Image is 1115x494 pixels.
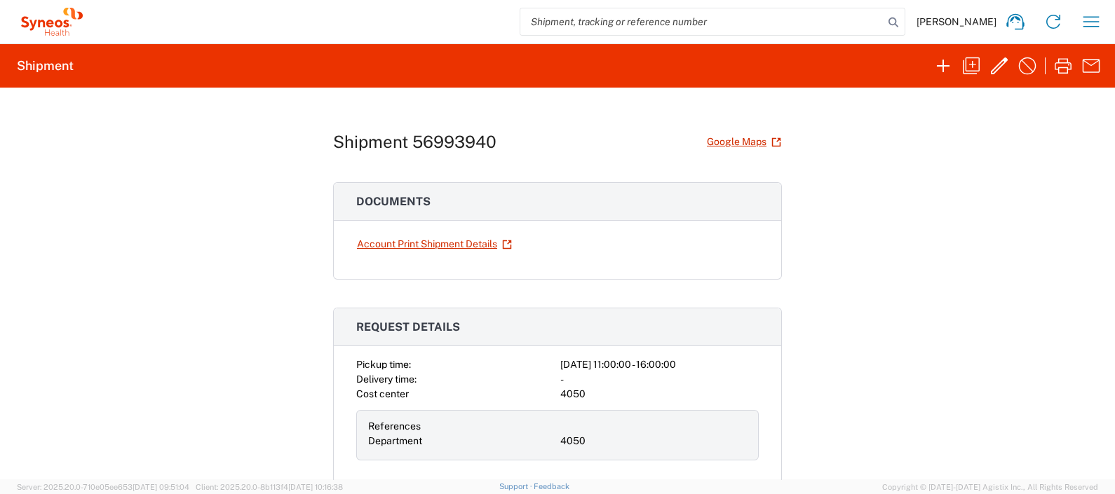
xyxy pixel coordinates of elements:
[356,388,409,399] span: Cost center
[356,195,431,208] span: Documents
[17,57,74,74] h2: Shipment
[560,357,759,372] div: [DATE] 11:00:00 - 16:00:00
[368,420,421,432] span: References
[356,359,411,370] span: Pickup time:
[882,481,1098,493] span: Copyright © [DATE]-[DATE] Agistix Inc., All Rights Reserved
[333,132,496,152] h1: Shipment 56993940
[356,320,460,334] span: Request details
[17,483,189,491] span: Server: 2025.20.0-710e05ee653
[196,483,343,491] span: Client: 2025.20.0-8b113f4
[356,373,417,385] span: Delivery time:
[560,434,747,448] div: 4050
[368,434,555,448] div: Department
[560,387,759,402] div: 4050
[288,483,343,491] span: [DATE] 10:16:38
[133,483,189,491] span: [DATE] 09:51:04
[560,372,759,387] div: -
[356,232,513,256] a: Account Print Shipment Details
[706,130,782,154] a: Google Maps
[534,482,569,490] a: Feedback
[520,8,884,35] input: Shipment, tracking or reference number
[917,15,996,28] span: [PERSON_NAME]
[499,482,534,490] a: Support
